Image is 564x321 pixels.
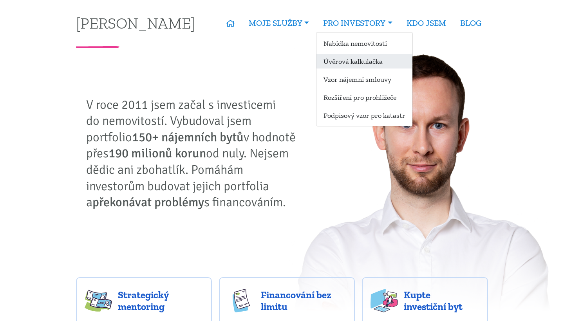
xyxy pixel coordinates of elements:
[92,195,204,210] strong: překonávat problémy
[316,54,412,69] a: Úvěrová kalkulačka
[316,36,412,50] a: Nabídka nemovitostí
[242,14,316,32] a: MOJE SLUŽBY
[404,289,480,312] span: Kupte investiční byt
[453,14,488,32] a: BLOG
[132,130,244,145] strong: 150+ nájemních bytů
[85,289,112,312] img: strategy
[118,289,203,312] span: Strategický mentoring
[228,289,255,312] img: finance
[399,14,453,32] a: KDO JSEM
[76,15,195,31] a: [PERSON_NAME]
[261,289,346,312] span: Financování bez limitu
[316,72,412,87] a: Vzor nájemní smlouvy
[371,289,398,312] img: flats
[108,146,206,161] strong: 190 milionů korun
[86,97,302,211] p: V roce 2011 jsem začal s investicemi do nemovitostí. Vybudoval jsem portfolio v hodnotě přes od n...
[316,108,412,123] a: Podpisový vzor pro katastr
[316,90,412,105] a: Rozšíření pro prohlížeče
[316,14,399,32] a: PRO INVESTORY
